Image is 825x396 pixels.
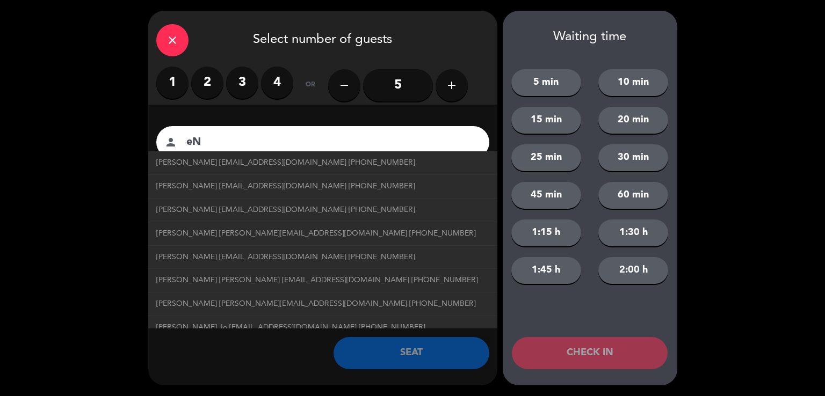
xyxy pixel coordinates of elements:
[598,144,668,171] button: 30 min
[166,34,179,47] i: close
[436,69,468,101] button: add
[156,228,476,240] span: [PERSON_NAME] [PERSON_NAME][EMAIL_ADDRESS][DOMAIN_NAME] [PHONE_NUMBER]
[338,79,351,92] i: remove
[293,67,328,104] div: or
[511,107,581,134] button: 15 min
[261,67,293,99] label: 4
[156,157,415,169] span: [PERSON_NAME] [EMAIL_ADDRESS][DOMAIN_NAME] [PHONE_NUMBER]
[328,69,360,101] button: remove
[185,133,475,152] input: Guest name
[511,69,581,96] button: 5 min
[445,79,458,92] i: add
[512,337,668,369] button: CHECK IN
[598,219,668,246] button: 1:30 h
[511,257,581,284] button: 1:45 h
[511,182,581,209] button: 45 min
[156,67,189,99] label: 1
[156,180,415,193] span: [PERSON_NAME] [EMAIL_ADDRESS][DOMAIN_NAME] [PHONE_NUMBER]
[598,182,668,209] button: 60 min
[164,136,177,149] i: person
[598,69,668,96] button: 10 min
[148,11,497,67] div: Select number of guests
[156,298,476,310] span: [PERSON_NAME] [PERSON_NAME][EMAIL_ADDRESS][DOMAIN_NAME] [PHONE_NUMBER]
[334,337,489,369] button: SEAT
[511,219,581,246] button: 1:15 h
[598,257,668,284] button: 2:00 h
[156,204,415,216] span: [PERSON_NAME] [EMAIL_ADDRESS][DOMAIN_NAME] [PHONE_NUMBER]
[191,67,223,99] label: 2
[156,321,425,334] span: [PERSON_NAME] Jo [EMAIL_ADDRESS][DOMAIN_NAME] [PHONE_NUMBER]
[156,251,415,263] span: [PERSON_NAME] [EMAIL_ADDRESS][DOMAIN_NAME] [PHONE_NUMBER]
[503,30,677,45] div: Waiting time
[511,144,581,171] button: 25 min
[226,67,258,99] label: 3
[598,107,668,134] button: 20 min
[156,274,478,287] span: [PERSON_NAME] [PERSON_NAME] [EMAIL_ADDRESS][DOMAIN_NAME] [PHONE_NUMBER]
